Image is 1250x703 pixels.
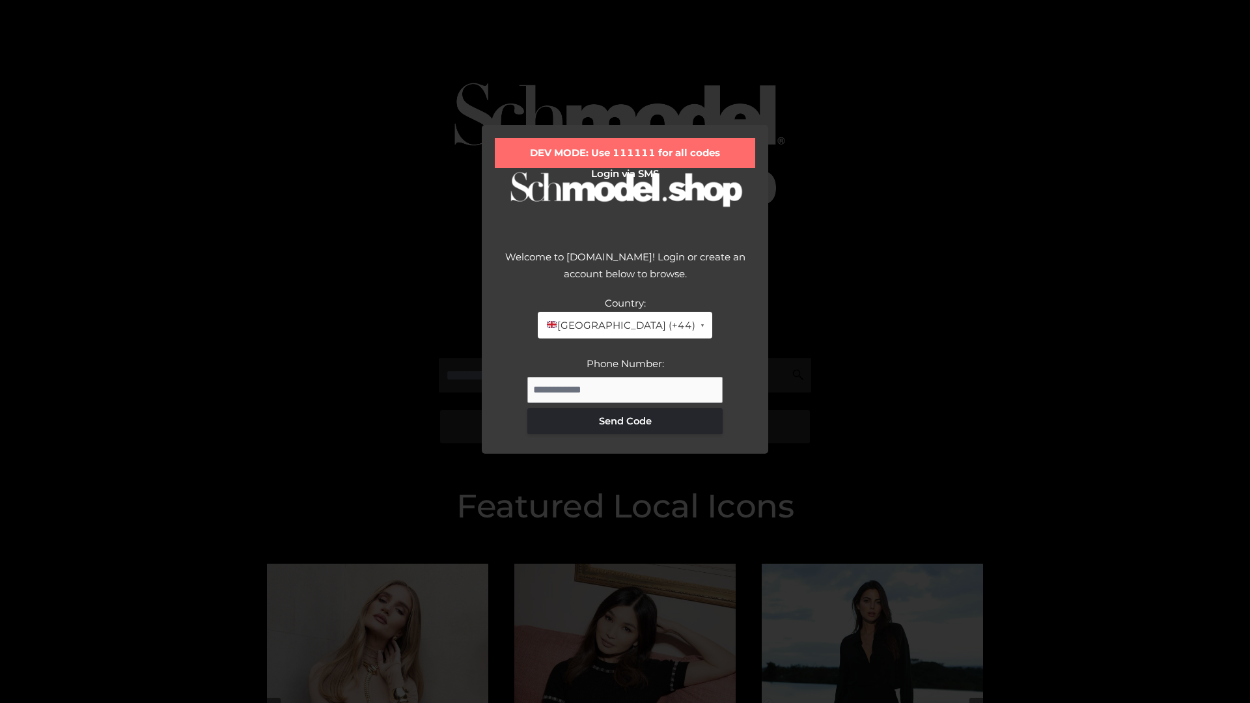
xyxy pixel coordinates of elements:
[546,317,695,334] span: [GEOGRAPHIC_DATA] (+44)
[495,138,755,168] div: DEV MODE: Use 111111 for all codes
[527,408,723,434] button: Send Code
[495,249,755,295] div: Welcome to [DOMAIN_NAME]! Login or create an account below to browse.
[495,168,755,180] h2: Login via SMS
[605,297,646,309] label: Country:
[587,357,664,370] label: Phone Number:
[547,320,557,329] img: 🇬🇧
